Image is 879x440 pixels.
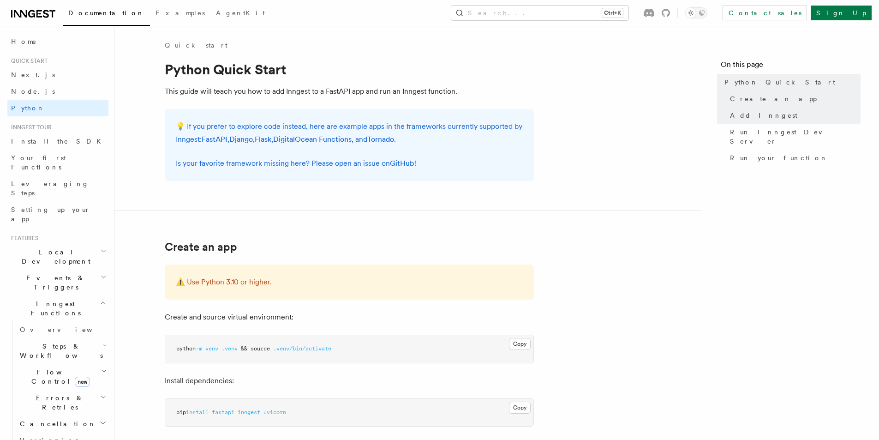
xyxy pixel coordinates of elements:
[726,124,861,150] a: Run Inngest Dev Server
[165,61,534,78] h1: Python Quick Start
[16,342,103,360] span: Steps & Workflows
[730,153,828,163] span: Run your function
[724,78,835,87] span: Python Quick Start
[367,135,394,144] a: Tornado
[176,120,523,146] p: 💡 If you prefer to explore code instead, here are example apps in the frameworks currently suppor...
[7,244,108,270] button: Local Development
[7,150,108,175] a: Your first Functions
[216,9,265,17] span: AgentKit
[16,364,108,390] button: Flow Controlnew
[7,124,52,131] span: Inngest tour
[165,374,534,387] p: Install dependencies:
[255,135,271,144] a: Flask
[7,133,108,150] a: Install the SDK
[7,247,101,266] span: Local Development
[16,368,102,386] span: Flow Control
[730,94,817,103] span: Create an app
[176,276,523,289] p: ⚠️ Use Python 3.10 or higher.
[229,135,253,144] a: Django
[7,175,108,201] a: Leveraging Steps
[176,157,523,170] p: Is your favorite framework missing here? Please open an issue on !
[165,85,534,98] p: This guide will teach you how to add Inngest to a FastAPI app and run an Inngest function.
[11,88,55,95] span: Node.js
[7,83,108,100] a: Node.js
[7,235,38,242] span: Features
[16,390,108,416] button: Errors & Retries
[11,180,89,197] span: Leveraging Steps
[150,3,210,25] a: Examples
[726,150,861,166] a: Run your function
[723,6,807,20] a: Contact sales
[7,299,100,318] span: Inngest Functions
[451,6,628,20] button: Search...Ctrl+K
[726,90,861,107] a: Create an app
[176,409,186,416] span: pip
[730,127,861,146] span: Run Inngest Dev Server
[7,33,108,50] a: Home
[7,100,108,116] a: Python
[68,9,144,17] span: Documentation
[7,66,108,83] a: Next.js
[241,345,247,352] span: &&
[205,345,218,352] span: venv
[251,345,270,352] span: source
[602,8,623,18] kbd: Ctrl+K
[210,3,270,25] a: AgentKit
[165,41,227,50] a: Quick start
[63,3,150,26] a: Documentation
[721,74,861,90] a: Python Quick Start
[11,37,37,46] span: Home
[196,345,202,352] span: -m
[11,71,55,78] span: Next.js
[7,201,108,227] a: Setting up your app
[20,326,115,333] span: Overview
[221,345,238,352] span: .venv
[7,295,108,321] button: Inngest Functions
[7,57,48,65] span: Quick start
[509,338,531,350] button: Copy
[11,206,90,223] span: Setting up your app
[11,138,107,145] span: Install the SDK
[75,377,90,387] span: new
[685,7,707,18] button: Toggle dark mode
[238,409,260,416] span: inngest
[16,321,108,338] a: Overview
[726,107,861,124] a: Add Inngest
[7,270,108,295] button: Events & Triggers
[202,135,227,144] a: FastAPI
[730,111,797,120] span: Add Inngest
[16,338,108,364] button: Steps & Workflows
[11,104,45,112] span: Python
[11,154,66,171] span: Your first Functions
[155,9,205,17] span: Examples
[273,345,331,352] span: .venv/bin/activate
[7,273,101,292] span: Events & Triggers
[509,402,531,414] button: Copy
[721,59,861,74] h4: On this page
[16,393,100,412] span: Errors & Retries
[165,311,534,324] p: Create and source virtual environment:
[176,345,196,352] span: python
[390,159,414,168] a: GitHub
[16,416,108,432] button: Cancellation
[263,409,286,416] span: uvicorn
[273,135,352,144] a: DigitalOcean Functions
[212,409,234,416] span: fastapi
[811,6,872,20] a: Sign Up
[165,241,237,253] a: Create an app
[16,419,96,428] span: Cancellation
[186,409,209,416] span: install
